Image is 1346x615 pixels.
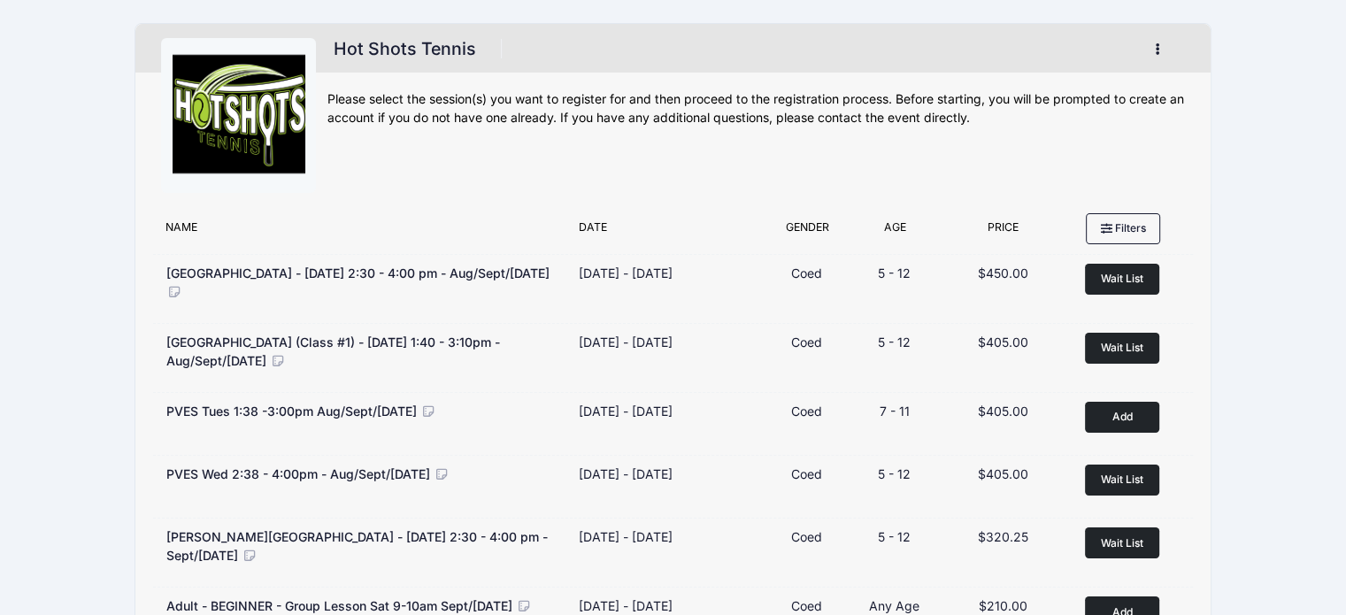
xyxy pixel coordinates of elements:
[978,265,1028,281] span: $450.00
[791,529,822,544] span: Coed
[579,527,673,546] div: [DATE] - [DATE]
[880,404,910,419] span: 7 - 11
[166,334,500,368] span: [GEOGRAPHIC_DATA] (Class #1) - [DATE] 1:40 - 3:10pm - Aug/Sept/[DATE]
[1085,465,1159,496] button: Wait List
[579,264,673,282] div: [DATE] - [DATE]
[173,50,305,182] img: logo
[878,265,911,281] span: 5 - 12
[1101,272,1143,285] span: Wait List
[579,333,673,351] div: [DATE] - [DATE]
[579,465,673,483] div: [DATE] - [DATE]
[978,404,1028,419] span: $405.00
[791,404,822,419] span: Coed
[978,466,1028,481] span: $405.00
[166,265,550,281] span: [GEOGRAPHIC_DATA] - [DATE] 2:30 - 4:00 pm - Aug/Sept/[DATE]
[791,466,822,481] span: Coed
[878,466,911,481] span: 5 - 12
[765,219,848,244] div: Gender
[942,219,1065,244] div: Price
[570,219,766,244] div: Date
[1085,333,1159,364] button: Wait List
[878,334,911,350] span: 5 - 12
[791,265,822,281] span: Coed
[327,90,1185,127] div: Please select the session(s) you want to register for and then proceed to the registration proces...
[157,219,570,244] div: Name
[579,402,673,420] div: [DATE] - [DATE]
[849,219,942,244] div: Age
[791,598,822,613] span: Coed
[579,596,673,615] div: [DATE] - [DATE]
[869,598,919,613] span: Any Age
[978,334,1028,350] span: $405.00
[1085,402,1159,433] button: Add
[166,598,512,613] span: Adult - BEGINNER - Group Lesson Sat 9-10am Sept/[DATE]
[1085,264,1159,295] button: Wait List
[1101,341,1143,354] span: Wait List
[166,529,548,563] span: [PERSON_NAME][GEOGRAPHIC_DATA] - [DATE] 2:30 - 4:00 pm - Sept/[DATE]
[978,529,1028,544] span: $320.25
[1085,527,1159,558] button: Wait List
[166,466,430,481] span: PVES Wed 2:38 - 4:00pm - Aug/Sept/[DATE]
[979,598,1027,613] span: $210.00
[1101,473,1143,486] span: Wait List
[1101,536,1143,550] span: Wait List
[1086,213,1160,243] button: Filters
[878,529,911,544] span: 5 - 12
[166,404,417,419] span: PVES Tues 1:38 -3:00pm Aug/Sept/[DATE]
[327,34,481,65] h1: Hot Shots Tennis
[791,334,822,350] span: Coed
